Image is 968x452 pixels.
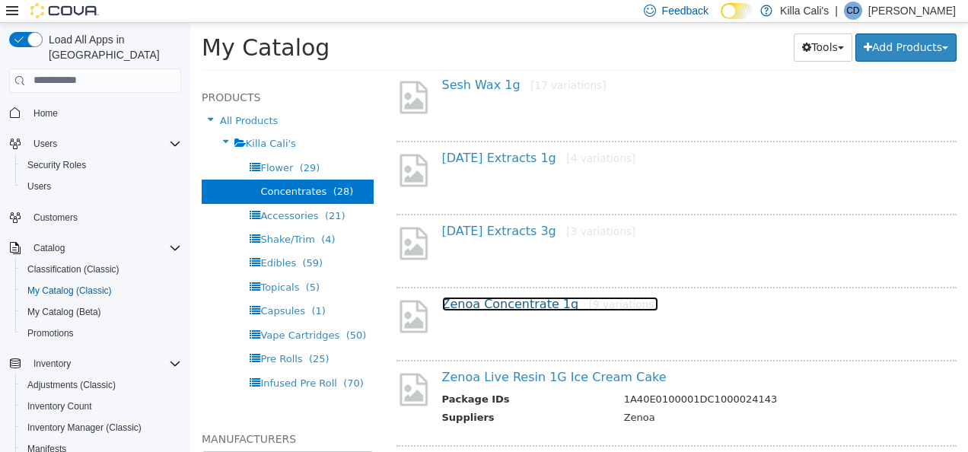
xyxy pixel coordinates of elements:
span: Killa Cali's [56,115,106,126]
button: Catalog [27,239,71,257]
span: Pre Rolls [70,330,112,342]
small: [17 variations] [340,56,416,68]
span: Dark Mode [721,19,721,20]
a: [DATE] Extracts 1g[4 variations] [252,128,446,142]
img: missing-image.png [206,56,240,93]
a: Promotions [21,324,80,342]
button: Promotions [15,323,187,344]
button: Security Roles [15,154,187,176]
button: My Catalog (Classic) [15,280,187,301]
span: Users [27,135,181,153]
img: Cova [30,3,99,18]
span: Promotions [21,324,181,342]
span: Promotions [27,327,74,339]
span: (25) [119,330,139,342]
span: Feedback [662,3,708,18]
small: [4 variations] [376,129,445,142]
button: Inventory [27,355,77,373]
h5: Manufacturers [11,407,183,425]
p: [PERSON_NAME] [868,2,956,20]
span: Home [27,103,181,123]
small: [9 variations] [399,275,468,288]
img: missing-image.png [206,202,240,239]
span: Concentrates [70,163,136,174]
td: 1A40E0100001DC1000024143 [422,369,763,388]
span: Infused Pre Roll [70,355,146,366]
span: Security Roles [21,156,181,174]
button: Customers [3,206,187,228]
span: All Products [30,92,88,103]
a: [DATE] Extracts 3g[3 variations] [252,201,446,215]
span: (1) [121,282,135,294]
h5: Products [11,65,183,84]
span: Edibles [70,234,106,246]
span: Accessories [70,187,128,199]
button: Add Products [665,11,766,39]
span: Users [21,177,181,196]
span: Classification (Classic) [21,260,181,279]
a: Inventory Count [21,397,98,415]
a: My Catalog (Classic) [21,282,118,300]
button: Classification (Classic) [15,259,187,280]
span: Inventory Manager (Classic) [21,419,181,437]
span: Inventory Count [21,397,181,415]
p: Killa Cali's [780,2,829,20]
span: Adjustments (Classic) [27,379,116,391]
span: Inventory Manager (Classic) [27,422,142,434]
a: Zenoa Live Resin 1G Ice Cream Cake [252,347,476,361]
span: Inventory [33,358,71,370]
span: Users [33,138,57,150]
span: My Catalog (Beta) [27,306,101,318]
span: Load All Apps in [GEOGRAPHIC_DATA] [43,32,181,62]
img: missing-image.png [206,348,240,385]
button: Adjustments (Classic) [15,374,187,396]
button: Inventory Manager (Classic) [15,417,187,438]
span: Shake/Trim [70,211,125,222]
p: | [835,2,838,20]
button: Inventory [3,353,187,374]
span: Flower [70,139,103,151]
span: Customers [27,208,181,227]
span: (29) [110,139,130,151]
a: Customers [27,208,84,227]
button: Tools [603,11,662,39]
span: (28) [143,163,164,174]
a: Security Roles [21,156,92,174]
img: missing-image.png [206,275,240,312]
span: My Catalog (Classic) [21,282,181,300]
a: Home [27,104,64,123]
button: Catalog [3,237,187,259]
span: My Catalog [11,11,139,38]
button: My Catalog (Beta) [15,301,187,323]
span: Catalog [33,242,65,254]
input: Dark Mode [721,3,753,19]
button: Inventory Count [15,396,187,417]
span: Inventory [27,355,181,373]
a: Zenoa Concentrate 1g[9 variations] [252,274,468,288]
span: Topicals [70,259,109,270]
div: Callie Dill [844,2,862,20]
span: Classification (Classic) [27,263,119,275]
span: My Catalog (Classic) [27,285,112,297]
a: Adjustments (Classic) [21,376,122,394]
a: My Catalog (Beta) [21,303,107,321]
a: Classification (Classic) [21,260,126,279]
span: Security Roles [27,159,86,171]
span: Inventory Count [27,400,92,412]
button: Users [27,135,63,153]
span: Vape Cartridges [70,307,149,318]
a: Sesh Wax 1g[17 variations] [252,55,416,69]
span: Users [27,180,51,193]
span: Catalog [27,239,181,257]
span: (21) [135,187,155,199]
img: missing-image.png [206,129,240,166]
span: (59) [112,234,132,246]
button: Home [3,102,187,124]
th: Package IDs [252,369,422,388]
span: CD [846,2,859,20]
small: [3 variations] [376,202,445,215]
button: Users [15,176,187,197]
a: Users [21,177,57,196]
span: Home [33,107,58,119]
span: Customers [33,212,78,224]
